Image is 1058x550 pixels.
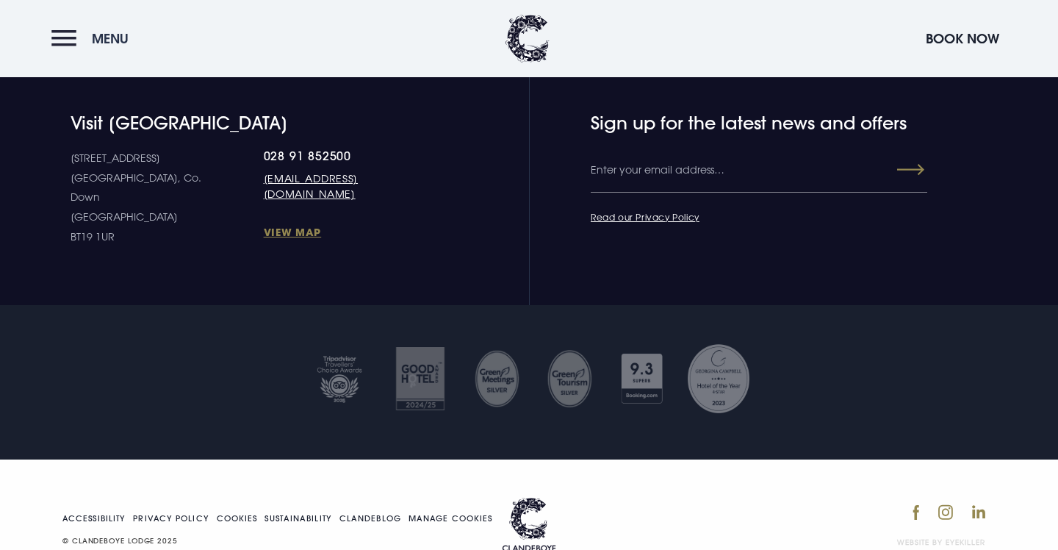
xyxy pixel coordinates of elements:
[51,23,136,54] button: Menu
[264,171,433,201] a: [EMAIL_ADDRESS][DOMAIN_NAME]
[264,515,331,523] a: Sustainability
[264,225,433,239] a: View Map
[133,515,209,523] a: Privacy Policy
[938,504,953,520] img: Instagram
[62,534,500,548] p: © CLANDEBOYE LODGE 2025
[339,515,401,523] a: Clandeblog
[409,515,492,523] a: Manage your cookie settings.
[92,30,129,47] span: Menu
[913,504,919,521] img: Facebook
[918,23,1007,54] button: Book Now
[591,149,927,193] input: Enter your email address…
[217,515,258,523] a: Cookies
[613,342,671,415] img: Booking com 1
[62,515,126,523] a: Accessibility
[685,342,752,415] img: Georgina Campbell Award 2023
[387,342,453,415] img: Good hotel 24 25 2
[972,505,985,518] img: LinkedIn
[71,149,264,246] p: [STREET_ADDRESS] [GEOGRAPHIC_DATA], Co. Down [GEOGRAPHIC_DATA] BT19 1UR
[306,342,373,415] img: Tripadvisor travellers choice 2025
[591,113,868,134] h4: Sign up for the latest news and offers
[871,157,924,183] button: Submit
[547,349,593,408] img: GM SILVER TRANSPARENT
[264,149,433,163] a: 028 91 852500
[71,113,433,134] h4: Visit [GEOGRAPHIC_DATA]
[505,15,550,63] img: Clandeboye Lodge
[897,537,985,548] a: Website by Eyekiller
[591,211,699,223] a: Read our Privacy Policy
[474,349,520,408] img: Untitled design 35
